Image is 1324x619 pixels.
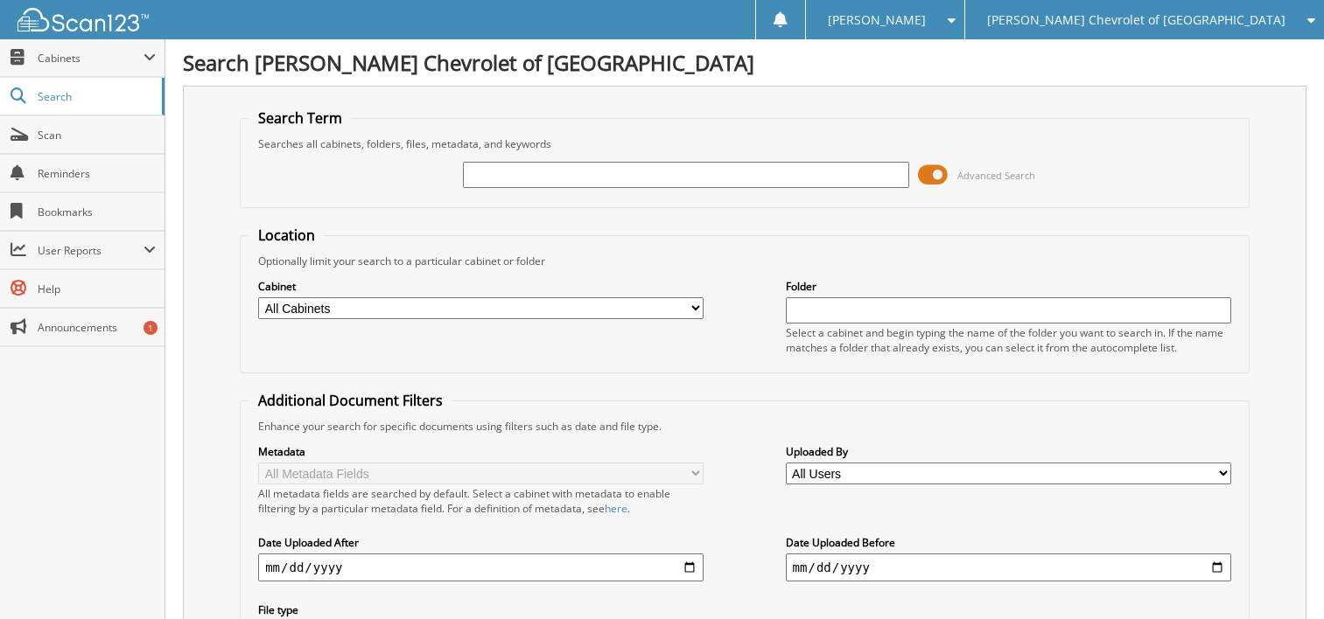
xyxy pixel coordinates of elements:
[258,279,704,294] label: Cabinet
[258,486,704,516] div: All metadata fields are searched by default. Select a cabinet with metadata to enable filtering b...
[18,8,149,31] img: scan123-logo-white.svg
[258,553,704,581] input: start
[249,136,1240,151] div: Searches all cabinets, folders, files, metadata, and keywords
[786,535,1231,550] label: Date Uploaded Before
[828,15,926,25] span: [PERSON_NAME]
[786,553,1231,581] input: end
[605,501,627,516] a: here
[38,205,156,219] span: Bookmarks
[258,602,704,617] label: File type
[249,226,324,245] legend: Location
[786,279,1231,294] label: Folder
[957,169,1035,182] span: Advanced Search
[38,51,144,66] span: Cabinets
[786,325,1231,355] div: Select a cabinet and begin typing the name of the folder you want to search in. If the name match...
[258,535,704,550] label: Date Uploaded After
[987,15,1285,25] span: [PERSON_NAME] Chevrolet of [GEOGRAPHIC_DATA]
[38,89,153,104] span: Search
[38,166,156,181] span: Reminders
[786,444,1231,459] label: Uploaded By
[249,419,1240,434] div: Enhance your search for specific documents using filters such as date and file type.
[38,282,156,296] span: Help
[249,108,351,128] legend: Search Term
[38,128,156,143] span: Scan
[249,254,1240,268] div: Optionally limit your search to a particular cabinet or folder
[144,321,158,335] div: 1
[38,320,156,335] span: Announcements
[183,48,1306,77] h1: Search [PERSON_NAME] Chevrolet of [GEOGRAPHIC_DATA]
[38,243,144,258] span: User Reports
[258,444,704,459] label: Metadata
[249,391,452,410] legend: Additional Document Filters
